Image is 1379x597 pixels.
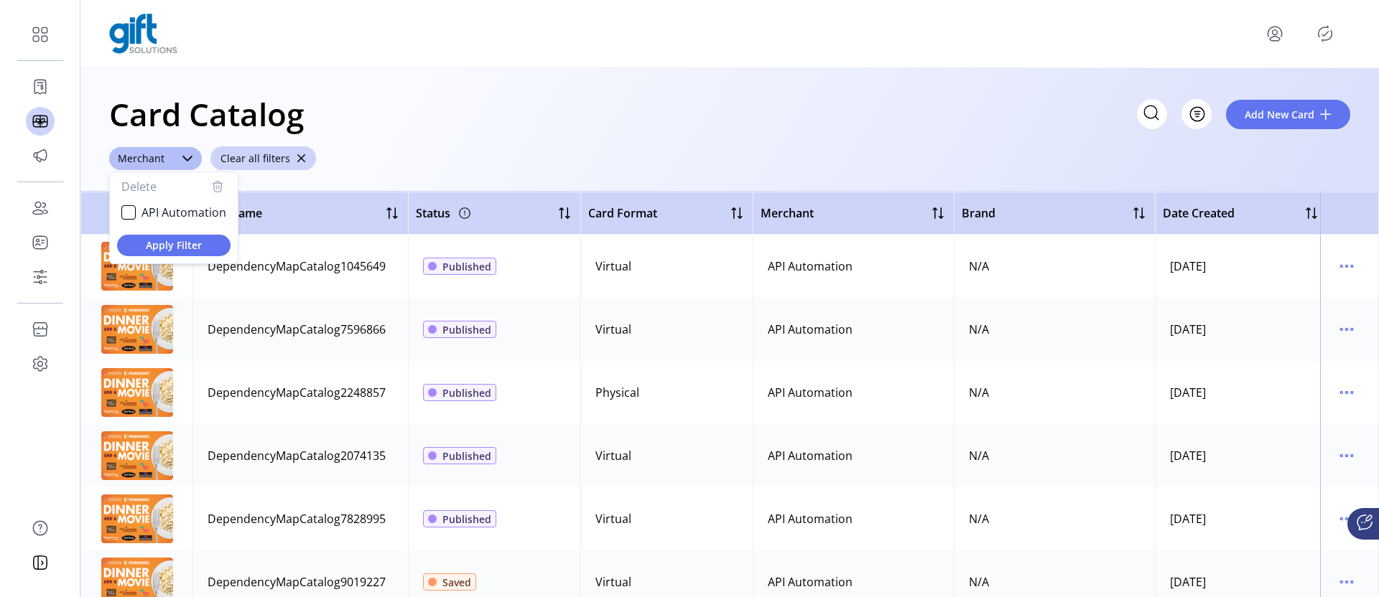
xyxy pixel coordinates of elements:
[1155,298,1327,361] td: [DATE]
[442,575,471,590] span: Saved
[101,242,173,291] img: preview
[109,89,304,139] h1: Card Catalog
[141,204,226,221] span: API Automation
[761,205,814,222] span: Merchant
[416,202,473,225] div: Status
[117,235,231,256] button: Apply Filter
[1155,361,1327,424] td: [DATE]
[595,573,631,591] div: Virtual
[1155,487,1327,550] td: [DATE]
[1155,424,1327,487] td: [DATE]
[588,205,657,222] span: Card Format
[768,384,853,401] div: API Automation
[208,447,386,464] div: DependencyMapCatalog2074135
[1155,235,1327,298] td: [DATE]
[768,573,853,591] div: API Automation
[113,198,235,227] li: API Automation
[768,258,853,275] div: API Automation
[969,573,989,591] div: N/A
[1335,570,1358,593] button: menu
[210,146,316,170] button: Clear all filters
[1335,444,1358,467] button: menu
[1335,507,1358,530] button: menu
[208,321,386,338] div: DependencyMapCatalog7596866
[969,447,989,464] div: N/A
[442,512,491,527] span: Published
[1335,381,1358,404] button: menu
[208,384,386,401] div: DependencyMapCatalog2248857
[595,258,631,275] div: Virtual
[442,259,491,274] span: Published
[442,322,491,337] span: Published
[1226,100,1350,129] button: Add New Card
[1263,22,1286,45] button: menu
[109,147,173,170] div: Merchant
[101,494,173,543] img: preview
[208,258,386,275] div: DependencyMapCatalog1045649
[1335,255,1358,278] button: menu
[969,258,989,275] div: N/A
[110,195,238,231] ul: Option List
[595,321,631,338] div: Virtual
[1137,99,1167,129] input: Search
[208,573,386,591] div: DependencyMapCatalog9019227
[595,384,639,401] div: Physical
[101,368,173,417] img: preview
[768,321,853,338] div: API Automation
[1314,22,1337,45] button: Publisher Panel
[442,448,491,464] span: Published
[121,178,226,195] button: Delete
[969,321,989,338] div: N/A
[442,385,491,400] span: Published
[101,431,173,480] img: preview
[595,510,631,527] div: Virtual
[121,178,157,195] span: Delete
[1163,205,1235,222] span: Date Created
[962,205,995,222] span: Brand
[768,510,853,527] div: API Automation
[595,447,631,464] div: Virtual
[1245,107,1314,122] span: Add New Card
[129,238,219,253] span: Apply Filter
[109,14,177,54] img: logo
[1335,318,1358,341] button: menu
[220,151,290,166] span: Clear all filters
[969,384,989,401] div: N/A
[208,510,386,527] div: DependencyMapCatalog7828995
[88,205,185,222] span: Preview
[1181,99,1212,129] button: Filter Button
[969,510,989,527] div: N/A
[101,305,173,354] img: preview
[768,447,853,464] div: API Automation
